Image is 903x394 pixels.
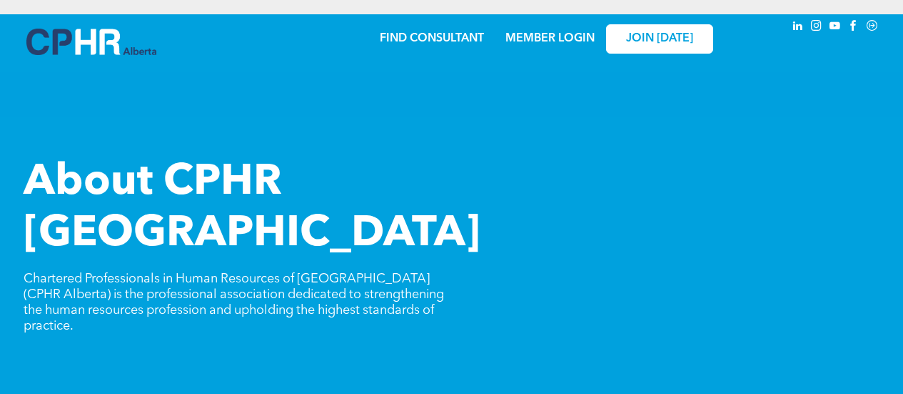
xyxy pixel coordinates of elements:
[626,32,693,46] span: JOIN [DATE]
[24,162,480,256] span: About CPHR [GEOGRAPHIC_DATA]
[809,18,824,37] a: instagram
[827,18,843,37] a: youtube
[24,272,444,333] span: Chartered Professionals in Human Resources of [GEOGRAPHIC_DATA] (CPHR Alberta) is the professiona...
[380,33,484,44] a: FIND CONSULTANT
[505,33,595,44] a: MEMBER LOGIN
[790,18,806,37] a: linkedin
[26,29,156,55] img: A blue and white logo for cp alberta
[846,18,862,37] a: facebook
[864,18,880,37] a: Social network
[606,24,713,54] a: JOIN [DATE]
